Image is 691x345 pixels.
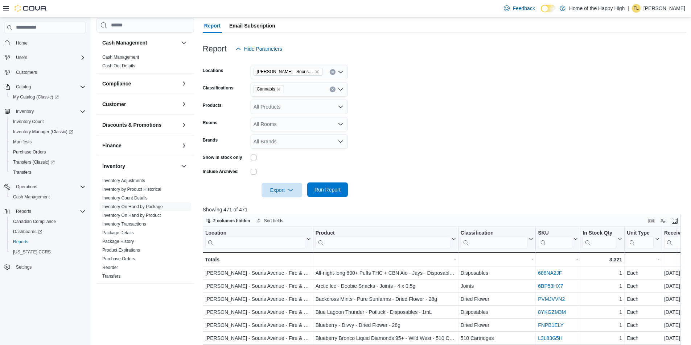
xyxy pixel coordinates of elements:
span: Email Subscription [229,18,275,33]
a: Customers [13,68,40,77]
div: Location [205,230,305,248]
a: Purchase Orders [10,148,49,156]
button: Users [13,53,30,62]
button: Customers [1,67,89,77]
div: Totals [205,255,311,264]
span: Catalog [16,84,31,90]
button: Open list of options [338,139,344,144]
div: 3,321 [583,255,622,264]
div: - [461,255,533,264]
a: Cash Management [10,193,53,201]
div: 1 [583,321,622,329]
div: [PERSON_NAME] - Souris Avenue - Fire & Flower [205,334,311,342]
a: Inventory On Hand by Package [102,204,163,209]
button: Keyboard shortcuts [647,216,656,225]
span: Reports [13,207,86,216]
button: Classification [461,230,533,248]
span: My Catalog (Classic) [10,93,86,101]
span: Inventory Manager (Classic) [10,127,86,136]
button: 2 columns hidden [203,216,253,225]
span: Cannabis [254,85,284,93]
span: Inventory Transactions [102,221,146,227]
button: Compliance [102,80,178,87]
div: Blueberry - Divvy - Dried Flower - 28g [316,321,456,329]
div: Tammy Lacharite [632,4,641,13]
div: [PERSON_NAME] - Souris Avenue - Fire & Flower [205,321,311,329]
button: Clear input [330,87,336,92]
button: Transfers [7,167,89,177]
button: Open list of options [338,69,344,75]
button: Customer [102,101,178,108]
span: Home [16,40,28,46]
div: [PERSON_NAME] - Souris Avenue - Fire & Flower [205,269,311,277]
div: 510 Cartridges [461,334,533,342]
div: Classification [461,230,527,236]
h3: Customer [102,101,126,108]
p: Home of the Happy High [569,4,625,13]
div: All-night-long 800+ Puffs THC + CBN Aio - Jays - Disposables - 2mL [316,269,456,277]
div: 1 [583,295,622,303]
span: Settings [13,262,86,271]
span: Settings [16,264,32,270]
button: Open list of options [338,104,344,110]
button: Home [1,38,89,48]
div: - [627,255,659,264]
span: Cash Management [10,193,86,201]
span: Export [266,183,298,197]
span: Inventory On Hand by Product [102,213,161,218]
button: Display options [659,216,667,225]
a: Purchase Orders [102,256,135,261]
span: Transfers (Classic) [13,159,55,165]
a: FNPB1ELY [538,322,564,328]
span: Dashboards [13,229,42,235]
div: Product [316,230,450,248]
button: Catalog [13,83,34,91]
span: Package History [102,239,134,244]
span: Estevan - Souris Avenue - Fire & Flower [254,68,322,76]
span: Reports [10,237,86,246]
button: Clear input [330,69,336,75]
span: Customers [13,68,86,77]
button: Remove Estevan - Souris Avenue - Fire & Flower from selection in this group [315,70,319,74]
span: Cannabis [257,85,275,93]
a: Home [13,39,30,47]
span: Customers [16,70,37,75]
label: Classifications [203,85,234,91]
label: Products [203,102,222,108]
button: Inventory [1,106,89,117]
button: Customer [180,100,188,109]
button: Cash Management [7,192,89,202]
h3: Compliance [102,80,131,87]
span: Run Report [314,186,341,193]
div: - [316,255,456,264]
span: Dashboards [10,227,86,236]
button: Operations [1,182,89,192]
button: Product [316,230,456,248]
div: Inventory [96,176,194,283]
div: Cash Management [96,53,194,73]
button: Cash Management [180,38,188,47]
button: Sort fields [254,216,286,225]
a: Transfers [10,168,34,177]
div: Each [627,308,659,316]
a: Transfers (Classic) [7,157,89,167]
a: Inventory Manager (Classic) [7,127,89,137]
span: Package Details [102,230,134,236]
span: Canadian Compliance [10,217,86,226]
a: Settings [13,263,34,272]
a: 6BP53HX7 [538,283,563,289]
button: Unit Type [627,230,659,248]
button: Users [1,52,89,63]
span: Manifests [13,139,32,145]
span: Home [13,38,86,47]
span: Purchase Orders [10,148,86,156]
a: Package Details [102,230,134,235]
button: Finance [102,142,178,149]
button: Operations [13,182,40,191]
a: 8YKGZM3M [538,309,566,315]
a: Transfers (Classic) [10,158,58,167]
button: Loyalty [102,290,178,298]
button: Discounts & Promotions [102,121,178,129]
div: In Stock Qty [583,230,616,236]
span: Inventory [13,107,86,116]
